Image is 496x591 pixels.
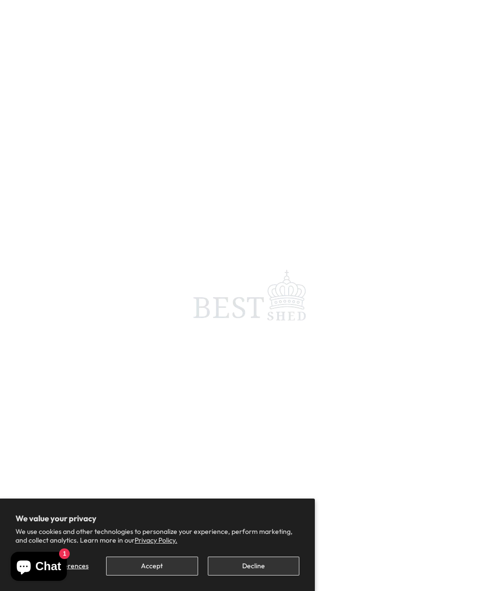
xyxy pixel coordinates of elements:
[106,557,198,576] button: Accept
[15,527,299,545] p: We use cookies and other technologies to personalize your experience, perform marketing, and coll...
[208,557,299,576] button: Decline
[8,552,70,583] inbox-online-store-chat: Shopify online store chat
[15,514,299,523] h2: We value your privacy
[135,536,177,545] a: Privacy Policy.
